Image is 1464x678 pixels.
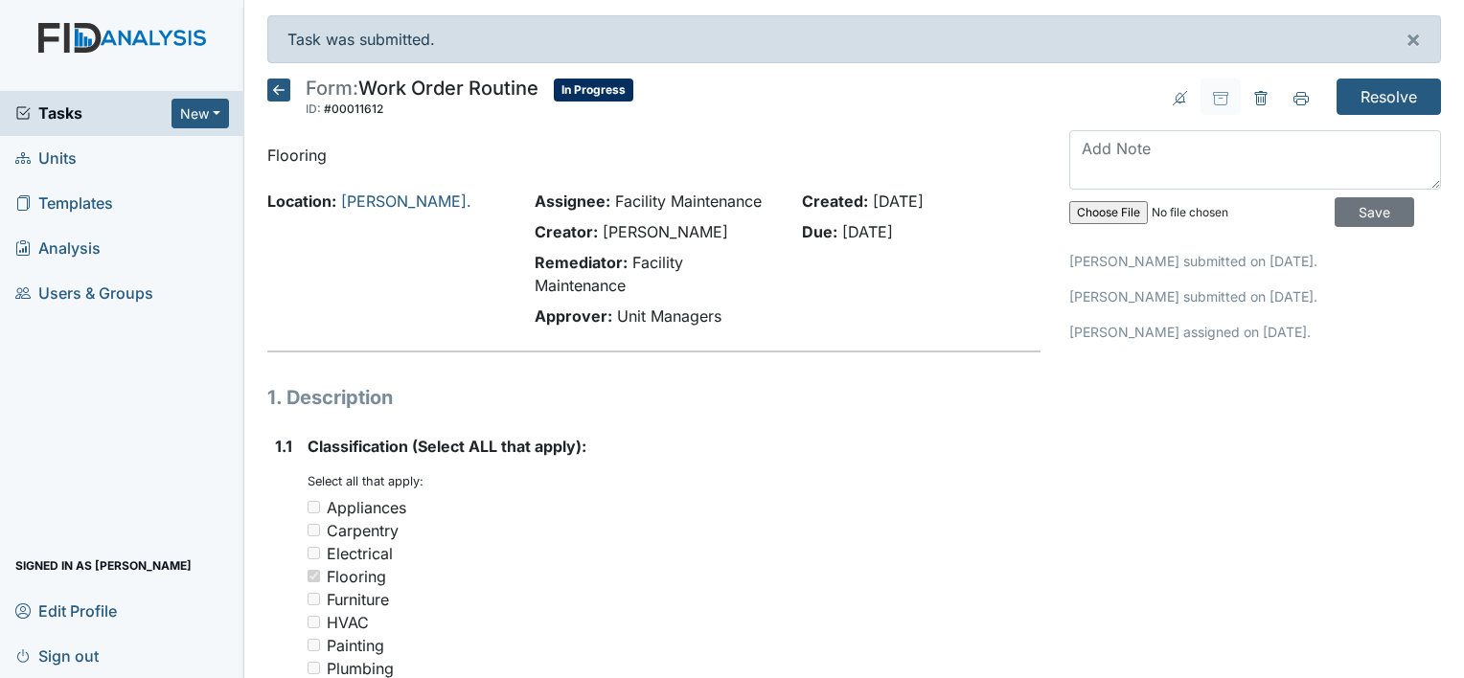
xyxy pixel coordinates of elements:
[341,192,471,211] a: [PERSON_NAME].
[535,222,598,241] strong: Creator:
[327,588,389,611] div: Furniture
[842,222,893,241] span: [DATE]
[275,435,292,458] label: 1.1
[308,501,320,513] input: Appliances
[327,542,393,565] div: Electrical
[308,570,320,582] input: Flooring
[554,79,633,102] span: In Progress
[172,99,229,128] button: New
[308,593,320,605] input: Furniture
[15,279,153,308] span: Users & Groups
[308,547,320,559] input: Electrical
[306,102,321,116] span: ID:
[306,79,538,121] div: Work Order Routine
[535,306,612,326] strong: Approver:
[324,102,383,116] span: #00011612
[1069,251,1441,271] p: [PERSON_NAME] submitted on [DATE].
[327,496,406,519] div: Appliances
[535,253,628,272] strong: Remediator:
[615,192,762,211] span: Facility Maintenance
[306,77,358,100] span: Form:
[1069,286,1441,306] p: [PERSON_NAME] submitted on [DATE].
[15,102,172,124] a: Tasks
[873,192,924,211] span: [DATE]
[308,616,320,628] input: HVAC
[1406,25,1421,53] span: ×
[802,192,868,211] strong: Created:
[267,192,336,211] strong: Location:
[802,222,837,241] strong: Due:
[308,437,586,456] span: Classification (Select ALL that apply):
[1069,322,1441,342] p: [PERSON_NAME] assigned on [DATE].
[15,551,192,580] span: Signed in as [PERSON_NAME]
[1386,16,1440,62] button: ×
[308,639,320,651] input: Painting
[15,641,99,670] span: Sign out
[327,519,399,542] div: Carpentry
[603,222,728,241] span: [PERSON_NAME]
[15,144,77,173] span: Units
[308,474,423,488] small: Select all that apply:
[308,662,320,674] input: Plumbing
[267,15,1441,63] div: Task was submitted.
[1335,197,1414,227] input: Save
[15,189,113,218] span: Templates
[1337,79,1441,115] input: Resolve
[267,383,1041,412] h1: 1. Description
[617,306,721,326] span: Unit Managers
[15,596,117,625] span: Edit Profile
[308,524,320,536] input: Carpentry
[267,144,1041,167] p: Flooring
[327,611,369,634] div: HVAC
[535,192,610,211] strong: Assignee:
[327,565,386,588] div: Flooring
[327,634,384,657] div: Painting
[15,234,101,263] span: Analysis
